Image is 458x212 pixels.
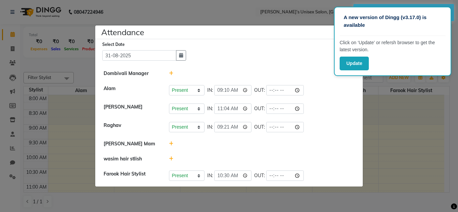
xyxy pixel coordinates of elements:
span: OUT: [254,172,265,179]
div: wasim hair stlish [99,155,164,162]
span: IN: [207,87,213,94]
span: OUT: [254,124,265,131]
h4: Attendance [101,26,144,38]
div: [PERSON_NAME] Mam [99,140,164,147]
div: Alam [99,85,164,95]
span: IN: [207,105,213,112]
span: IN: [207,172,213,179]
input: Select date [102,50,176,61]
div: Dombivali Manager [99,70,164,77]
div: Farook Hair Stylist [99,170,164,181]
div: Raghav [99,122,164,132]
span: OUT: [254,105,265,112]
span: OUT: [254,87,265,94]
p: Click on ‘Update’ or refersh browser to get the latest version. [340,39,446,53]
p: A new version of Dingg (v3.17.0) is available [344,14,442,29]
button: Update [340,57,369,70]
div: [PERSON_NAME] [99,103,164,114]
span: IN: [207,124,213,131]
label: Select Date [102,42,125,48]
